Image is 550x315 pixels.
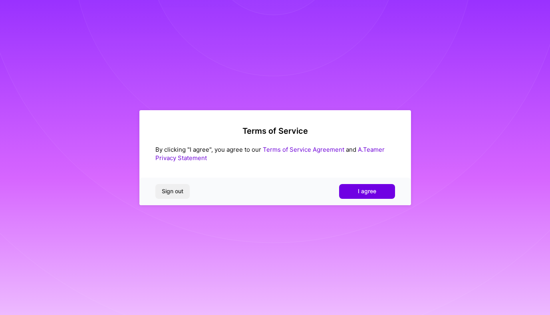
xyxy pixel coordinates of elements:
[339,184,395,198] button: I agree
[263,146,344,153] a: Terms of Service Agreement
[162,187,183,195] span: Sign out
[155,184,190,198] button: Sign out
[358,187,376,195] span: I agree
[155,145,395,162] div: By clicking "I agree", you agree to our and
[155,126,395,136] h2: Terms of Service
